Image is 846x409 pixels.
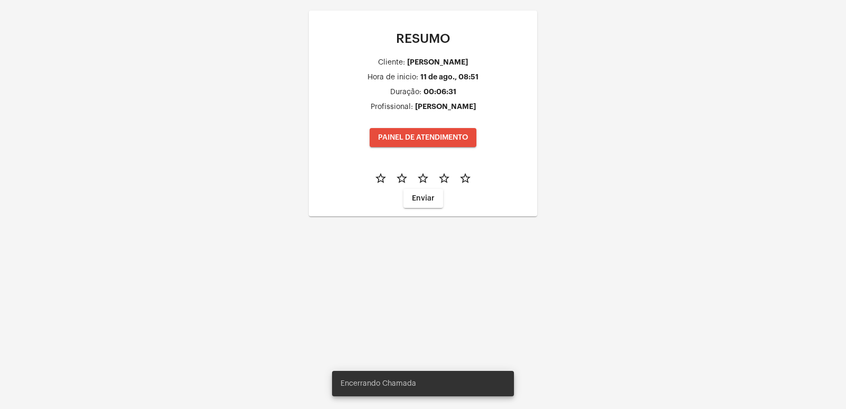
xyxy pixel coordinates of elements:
[396,172,408,185] mat-icon: star_border
[424,88,456,96] div: 00:06:31
[438,172,450,185] mat-icon: star_border
[374,172,387,185] mat-icon: star_border
[420,73,479,81] div: 11 de ago., 08:51
[317,32,529,46] p: RESUMO
[390,88,421,96] div: Duração:
[370,128,476,147] button: PAINEL DE ATENDIMENTO
[459,172,472,185] mat-icon: star_border
[341,378,416,389] span: Encerrando Chamada
[378,134,468,141] span: PAINEL DE ATENDIMENTO
[403,189,443,208] button: Enviar
[417,172,429,185] mat-icon: star_border
[367,74,418,81] div: Hora de inicio:
[378,59,405,67] div: Cliente:
[412,195,435,202] span: Enviar
[415,103,476,111] div: [PERSON_NAME]
[371,103,413,111] div: Profissional:
[407,58,468,66] div: [PERSON_NAME]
